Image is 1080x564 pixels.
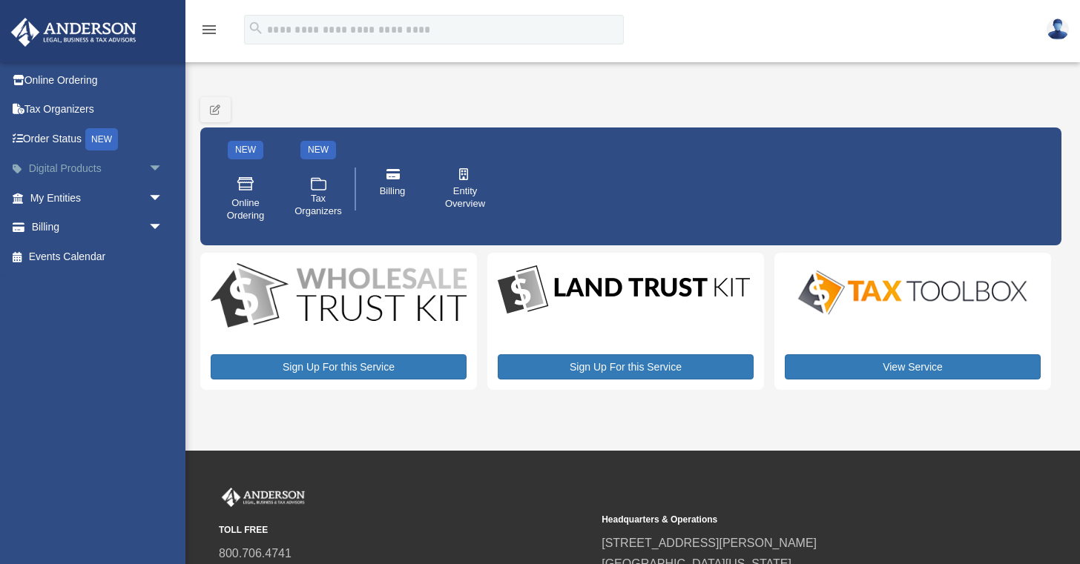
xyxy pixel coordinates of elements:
span: Tax Organizers [294,193,342,218]
a: menu [200,26,218,39]
a: Billing [361,158,424,220]
a: View Service [785,354,1041,379]
a: Entity Overview [434,158,496,220]
a: Sign Up For this Service [211,354,467,379]
a: Digital Productsarrow_drop_down [10,154,185,184]
a: Events Calendar [10,242,185,271]
a: Tax Organizers [287,165,349,233]
a: My Entitiesarrow_drop_down [10,183,185,213]
span: arrow_drop_down [148,183,178,213]
a: Order StatusNEW [10,124,185,154]
i: search [248,20,264,36]
img: WS-Trust-Kit-lgo-1.jpg [211,263,467,331]
img: Anderson Advisors Platinum Portal [219,488,308,507]
div: NEW [228,141,263,159]
i: menu [200,21,218,39]
img: Anderson Advisors Platinum Portal [7,18,141,47]
a: Sign Up For this Service [498,354,754,379]
span: arrow_drop_down [148,213,178,243]
span: Billing [380,185,406,198]
a: [STREET_ADDRESS][PERSON_NAME] [602,537,817,549]
img: User Pic [1047,19,1069,40]
span: arrow_drop_down [148,154,178,185]
a: 800.706.4741 [219,547,292,560]
a: Online Ordering [214,165,277,233]
a: Tax Organizers [10,95,185,125]
div: NEW [85,128,118,150]
img: LandTrust_lgo-1.jpg [498,263,750,317]
span: Online Ordering [225,197,266,222]
small: TOLL FREE [219,522,591,538]
div: NEW [300,141,336,159]
small: Headquarters & Operations [602,512,974,528]
span: Entity Overview [444,185,486,210]
a: Online Ordering [10,65,185,95]
a: Billingarrow_drop_down [10,213,185,242]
